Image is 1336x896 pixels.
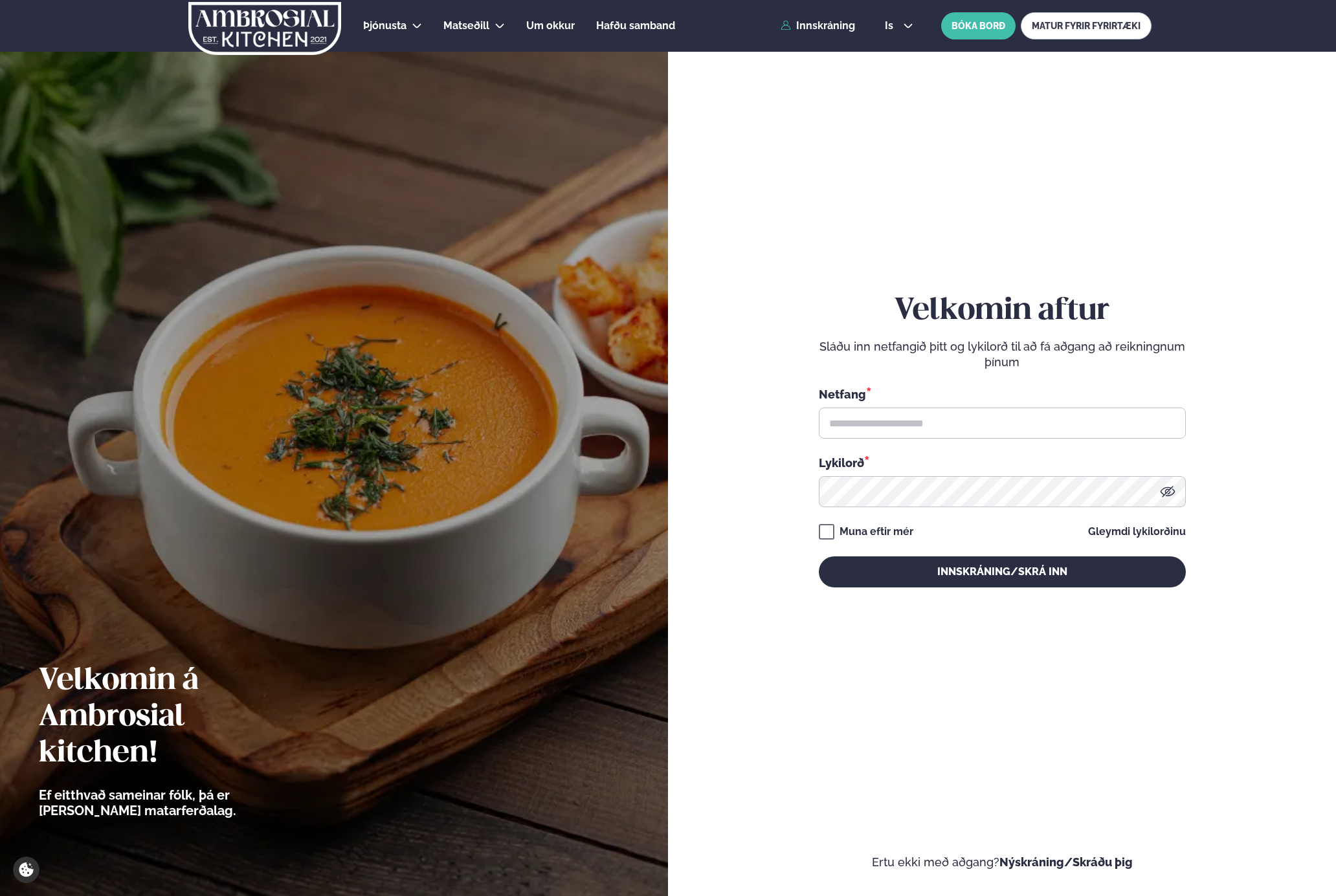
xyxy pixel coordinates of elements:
[363,18,406,34] a: Þjónusta
[819,293,1186,329] h2: Velkomin aftur
[819,454,1186,471] div: Lykilorð
[363,19,406,32] span: Þjónusta
[819,339,1186,370] p: Sláðu inn netfangið þitt og lykilorð til að fá aðgang að reikningnum þínum
[443,18,489,34] a: Matseðill
[39,663,307,772] h2: Velkomin á Ambrosial kitchen!
[443,19,489,32] span: Matseðill
[885,21,897,31] span: is
[13,857,39,883] a: Cookie settings
[819,386,1186,402] div: Netfang
[188,2,342,55] img: logo
[526,18,575,34] a: Um okkur
[596,18,675,34] a: Hafðu samband
[874,21,923,31] button: is
[819,556,1186,587] button: Innskráning/Skrá inn
[1088,527,1186,537] a: Gleymdi lykilorðinu
[999,855,1133,869] a: Nýskráning/Skráðu þig
[526,19,575,32] span: Um okkur
[707,855,1297,870] p: Ertu ekki með aðgang?
[596,19,675,32] span: Hafðu samband
[1021,12,1152,39] a: MATUR FYRIR FYRIRTÆKI
[781,20,855,32] a: Innskráning
[39,787,307,818] p: Ef eitthvað sameinar fólk, þá er [PERSON_NAME] matarferðalag.
[941,12,1016,39] button: BÓKA BORÐ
